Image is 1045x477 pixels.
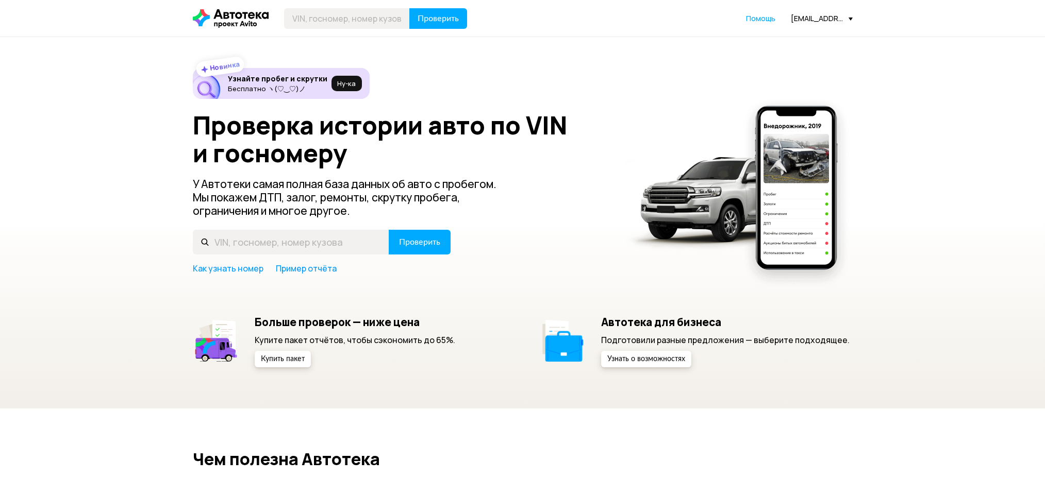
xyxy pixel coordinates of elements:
[746,13,775,24] a: Помощь
[193,450,853,468] h2: Чем полезна Автотека
[607,355,685,363] span: Узнать о возможностях
[746,13,775,23] span: Помощь
[791,13,853,23] div: [EMAIL_ADDRESS][DOMAIN_NAME]
[193,111,612,167] h1: Проверка истории авто по VIN и госномеру
[209,59,240,73] strong: Новинка
[389,230,451,254] button: Проверить
[409,8,467,29] button: Проверить
[601,351,691,367] button: Узнать о возможностях
[399,238,440,246] span: Проверить
[276,263,337,274] a: Пример отчёта
[255,351,311,367] button: Купить пакет
[193,230,389,254] input: VIN, госномер, номер кузова
[193,177,513,217] p: У Автотеки самая полная база данных об авто с пробегом. Мы покажем ДТП, залог, ремонты, скрутку п...
[228,84,327,93] p: Бесплатно ヽ(♡‿♡)ノ
[601,315,850,329] h5: Автотека для бизнеса
[418,14,459,23] span: Проверить
[261,355,305,363] span: Купить пакет
[255,315,455,329] h5: Больше проверок — ниже цена
[255,334,455,346] p: Купите пакет отчётов, чтобы сэкономить до 65%.
[193,263,263,274] a: Как узнать номер
[228,74,327,83] h6: Узнайте пробег и скрутки
[337,79,356,88] span: Ну‑ка
[601,334,850,346] p: Подготовили разные предложения — выберите подходящее.
[284,8,410,29] input: VIN, госномер, номер кузова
